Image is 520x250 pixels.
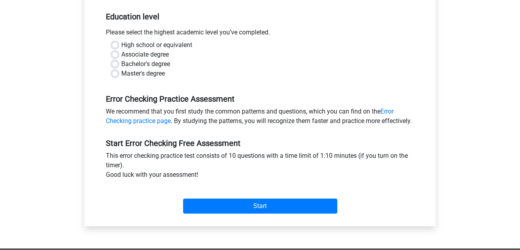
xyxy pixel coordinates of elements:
[100,107,420,129] div: We recommend that you first study the common patterns and questions, which you can find on the . ...
[121,69,165,78] label: Master's degree
[106,9,414,25] h5: Education level
[100,28,420,40] div: Please select the highest academic level you’ve completed.
[121,40,192,50] label: High school or equivalent
[121,50,169,59] label: Associate degree
[183,199,337,214] input: Start
[106,138,414,148] h5: Start Error Checking Free Assessment
[106,94,414,104] h5: Error Checking Practice Assessment
[100,151,420,183] div: This error checking practice test consists of 10 questions with a time limit of 1:10 minutes (if ...
[121,59,170,69] label: Bachelor's degree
